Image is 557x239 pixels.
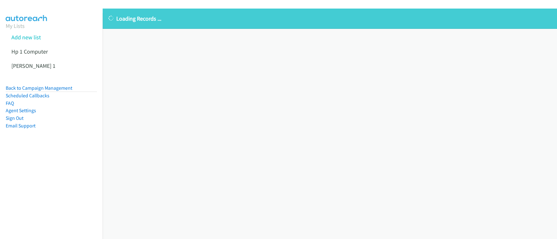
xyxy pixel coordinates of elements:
a: Email Support [6,123,35,129]
a: FAQ [6,100,14,106]
a: Sign Out [6,115,23,121]
a: Add new list [11,34,41,41]
a: My Lists [6,22,25,29]
a: Agent Settings [6,107,36,113]
a: Hp 1 Computer [11,48,48,55]
p: Loading Records ... [108,14,551,23]
a: [PERSON_NAME] 1 [11,62,55,69]
a: Scheduled Callbacks [6,93,49,99]
a: Back to Campaign Management [6,85,72,91]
